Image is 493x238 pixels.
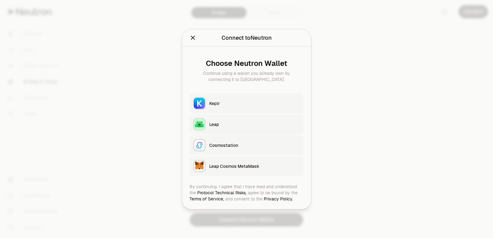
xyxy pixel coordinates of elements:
button: LeapLeap [189,114,304,134]
a: Privacy Policy. [264,196,293,201]
div: Leap Cosmos MetaMask [209,163,300,169]
div: Keplr [209,100,300,106]
button: Close [189,33,196,42]
div: Leap [209,121,300,127]
div: By continuing, I agree that I have read and understood the agree to be bound by the and consent t... [189,183,304,202]
button: KeplrKeplr [189,93,304,113]
a: Terms of Service, [189,196,224,201]
img: Cosmostation [194,139,205,151]
div: Cosmostation [209,142,300,148]
img: Leap [194,119,205,130]
img: Keplr [194,98,205,109]
div: Continue using a wallet you already own by connecting it to [GEOGRAPHIC_DATA]. [194,70,299,82]
button: Leap Cosmos MetaMaskLeap Cosmos MetaMask [189,156,304,176]
a: Protocol Technical Risks, [197,190,246,195]
div: Choose Neutron Wallet [194,59,299,67]
button: CosmostationCosmostation [189,135,304,155]
div: Connect to Neutron [222,33,272,42]
img: Leap Cosmos MetaMask [194,160,205,171]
